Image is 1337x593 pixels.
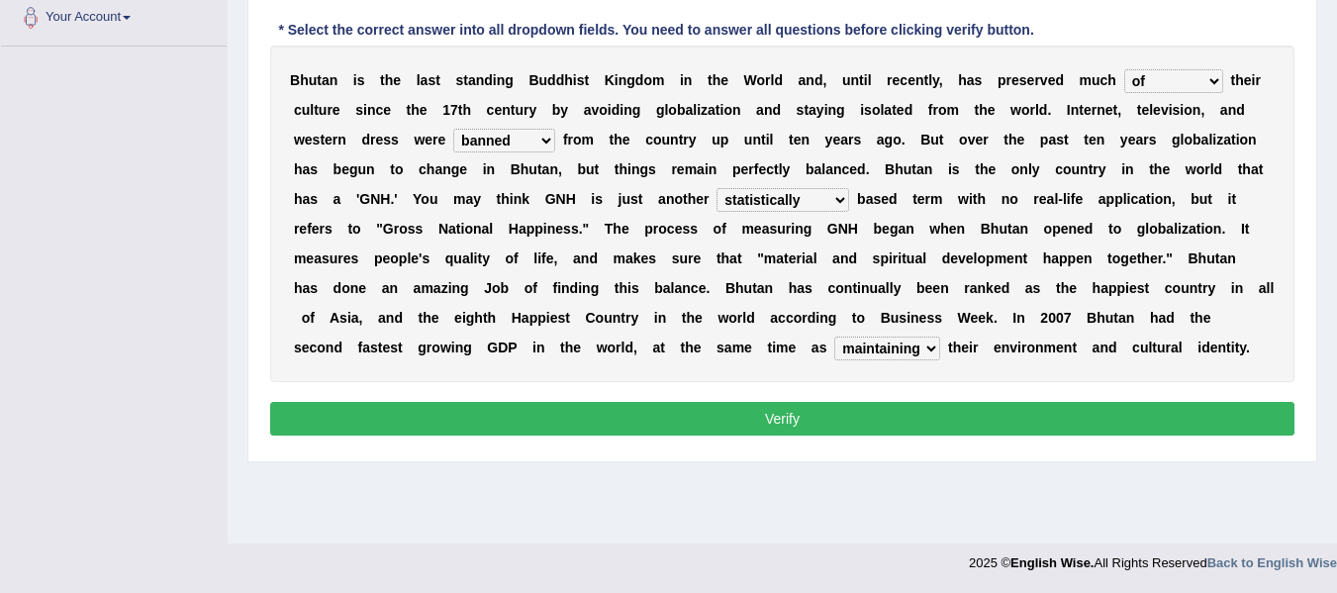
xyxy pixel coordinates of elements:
[610,132,615,148] b: t
[442,161,451,177] b: n
[946,102,958,118] b: m
[1092,102,1097,118] b: r
[1207,555,1337,570] a: Back to English Wise
[1035,102,1039,118] b: l
[528,72,538,88] b: B
[744,72,757,88] b: W
[797,102,805,118] b: s
[375,132,383,148] b: e
[420,102,428,118] b: e
[333,102,340,118] b: e
[620,102,623,118] b: i
[1047,102,1051,118] b: .
[902,132,906,148] b: .
[1084,132,1089,148] b: t
[684,72,693,88] b: n
[1084,102,1092,118] b: e
[1252,72,1256,88] b: i
[564,72,573,88] b: h
[385,72,394,88] b: h
[885,132,894,148] b: g
[1027,72,1035,88] b: e
[294,132,305,148] b: w
[720,132,729,148] b: p
[432,132,437,148] b: r
[853,132,861,148] b: s
[752,132,761,148] b: n
[314,102,319,118] b: t
[932,102,937,118] b: r
[1248,132,1257,148] b: n
[1223,132,1231,148] b: a
[310,161,318,177] b: s
[766,132,770,148] b: i
[771,72,775,88] b: l
[476,72,485,88] b: n
[900,72,907,88] b: c
[770,132,774,148] b: l
[1019,72,1027,88] b: s
[1079,102,1084,118] b: t
[487,161,496,177] b: n
[842,72,851,88] b: u
[425,132,432,148] b: e
[968,132,976,148] b: v
[685,102,693,118] b: a
[756,102,764,118] b: a
[814,72,823,88] b: d
[1055,72,1064,88] b: d
[959,132,968,148] b: o
[1080,72,1092,88] b: m
[1255,72,1260,88] b: r
[383,132,391,148] b: s
[1244,72,1252,88] b: e
[806,72,814,88] b: n
[712,132,720,148] b: u
[358,161,367,177] b: u
[897,102,905,118] b: e
[932,72,939,88] b: y
[294,161,303,177] b: h
[877,132,885,148] b: a
[938,102,947,118] b: o
[1105,102,1113,118] b: e
[832,132,840,148] b: e
[468,72,476,88] b: a
[652,72,664,88] b: m
[515,102,524,118] b: u
[864,102,872,118] b: s
[893,132,902,148] b: o
[1097,132,1105,148] b: n
[708,102,716,118] b: a
[967,72,975,88] b: a
[635,72,644,88] b: d
[723,102,732,118] b: o
[450,102,458,118] b: 7
[670,132,679,148] b: n
[521,161,529,177] b: h
[1184,132,1193,148] b: o
[677,102,686,118] b: b
[1231,132,1236,148] b: t
[872,102,881,118] b: o
[614,132,622,148] b: h
[1141,102,1149,118] b: e
[592,102,600,118] b: v
[1040,132,1049,148] b: p
[983,132,988,148] b: r
[1172,132,1181,148] b: g
[463,72,468,88] b: t
[713,72,721,88] b: h
[1120,132,1128,148] b: y
[383,102,391,118] b: e
[679,132,684,148] b: t
[656,102,665,118] b: g
[1089,132,1097,148] b: e
[375,102,383,118] b: c
[552,102,561,118] b: b
[582,132,594,148] b: m
[357,72,365,88] b: s
[923,72,928,88] b: t
[1048,72,1056,88] b: e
